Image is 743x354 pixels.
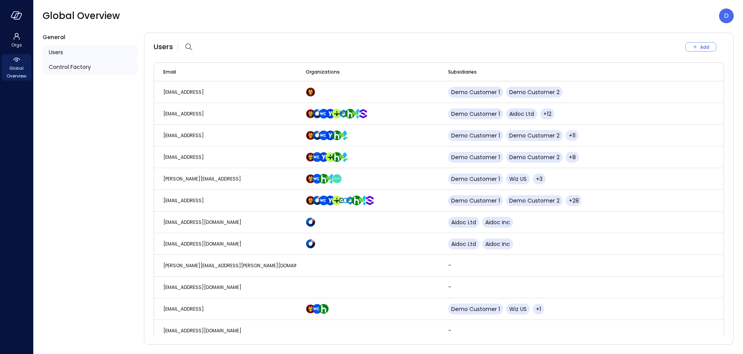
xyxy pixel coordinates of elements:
[339,152,348,162] img: zbmm8o9awxf8yv3ehdzf
[509,175,527,183] span: Wiz US
[43,33,65,41] span: General
[361,109,368,119] div: SentinelOne
[306,87,315,97] img: scnakozdowacoarmaydw
[485,240,510,248] span: Aidoc Inc
[352,109,361,119] img: zbmm8o9awxf8yv3ehdzf
[306,152,315,162] img: scnakozdowacoarmaydw
[312,196,322,205] img: hddnet8eoxqedtuhlo6i
[348,109,355,119] div: Hippo
[448,327,603,334] p: -
[322,152,329,162] div: Yotpo
[163,175,241,182] span: [PERSON_NAME][EMAIL_ADDRESS]
[685,42,716,52] button: Add
[163,284,241,290] span: [EMAIL_ADDRESS][DOMAIN_NAME]
[448,68,477,76] span: Subsidiaries
[319,131,329,140] img: cfcvbyzhwvtbhao628kj
[451,110,500,118] span: Demo Customer 1
[306,304,315,314] img: scnakozdowacoarmaydw
[322,304,329,314] div: Hippo
[361,196,368,205] div: AppsFlyer
[2,31,31,50] div: Orgs
[315,152,322,162] div: Wiz
[509,305,527,313] span: Wiz US
[451,132,500,139] span: Demo Customer 1
[309,217,315,227] div: Aidoc
[322,174,329,184] div: Hippo
[543,110,551,118] span: +12
[163,68,176,76] span: Email
[309,174,315,184] div: Demo Customer
[325,131,335,140] img: rosehlgmm5jjurozkspi
[312,109,322,119] img: hddnet8eoxqedtuhlo6i
[339,131,348,140] img: zbmm8o9awxf8yv3ehdzf
[312,174,322,184] img: cfcvbyzhwvtbhao628kj
[342,152,348,162] div: AppsFlyer
[451,153,500,161] span: Demo Customer 1
[309,131,315,140] div: Demo Customer
[306,68,340,76] span: Organizations
[163,327,241,334] span: [EMAIL_ADDRESS][DOMAIN_NAME]
[451,305,500,313] span: Demo Customer 1
[163,154,204,160] span: [EMAIL_ADDRESS]
[309,87,315,97] div: Demo Customer
[448,261,603,269] p: -
[315,196,322,205] div: Aidoc
[309,239,315,249] div: Aidoc
[163,219,241,225] span: [EMAIL_ADDRESS][DOMAIN_NAME]
[315,131,322,140] div: Aidoc
[11,41,22,49] span: Orgs
[719,9,734,23] div: Dudu
[306,217,315,227] img: hddnet8eoxqedtuhlo6i
[306,196,315,205] img: scnakozdowacoarmaydw
[329,131,335,140] div: Yotpo
[322,196,329,205] div: Wiz
[352,196,361,205] img: ynjrjpaiymlkbkxtflmu
[309,196,315,205] div: Demo Customer
[306,174,315,184] img: scnakozdowacoarmaydw
[332,152,342,162] img: ynjrjpaiymlkbkxtflmu
[154,42,173,52] span: Users
[325,152,335,162] img: euz2wel6fvrjeyhjwgr9
[319,196,329,205] img: cfcvbyzhwvtbhao628kj
[509,88,560,96] span: Demo Customer 2
[342,196,348,205] div: Edgeconnex
[335,109,342,119] div: TravelPerk
[332,131,342,140] img: ynjrjpaiymlkbkxtflmu
[509,153,560,161] span: Demo Customer 2
[569,132,575,139] span: +11
[345,109,355,119] img: ynjrjpaiymlkbkxtflmu
[319,109,329,119] img: cfcvbyzhwvtbhao628kj
[43,10,120,22] span: Global Overview
[536,175,543,183] span: +3
[358,109,368,119] img: oujisyhxiqy1h0xilnqx
[451,88,500,96] span: Demo Customer 1
[49,48,63,57] span: Users
[163,132,204,139] span: [EMAIL_ADDRESS]
[569,153,576,161] span: +8
[368,196,375,205] div: SentinelOne
[163,110,204,117] span: [EMAIL_ADDRESS]
[309,109,315,119] div: Demo Customer
[724,11,729,21] p: D
[335,152,342,162] div: Hippo
[163,306,204,312] span: [EMAIL_ADDRESS]
[43,60,138,74] a: Control Factory
[306,109,315,119] img: scnakozdowacoarmaydw
[700,43,709,51] div: Add
[43,45,138,60] a: Users
[329,174,335,184] div: AppsFlyer
[319,174,329,184] img: ynjrjpaiymlkbkxtflmu
[348,196,355,205] div: CyberArk
[355,109,361,119] div: AppsFlyer
[335,174,342,184] div: Tekion
[315,174,322,184] div: Wiz
[322,131,329,140] div: Wiz
[509,132,560,139] span: Demo Customer 2
[451,240,476,248] span: Aidoc Ltd
[49,63,91,71] span: Control Factory
[163,197,204,204] span: [EMAIL_ADDRESS]
[335,196,342,205] div: TravelPerk
[322,109,329,119] div: Wiz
